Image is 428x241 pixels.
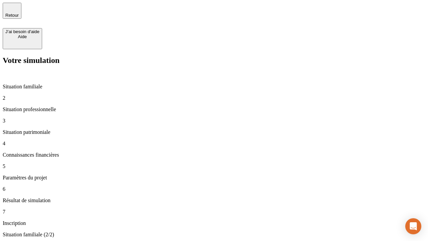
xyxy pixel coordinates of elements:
p: 5 [3,163,425,169]
span: Retour [5,13,19,18]
p: Connaissances financières [3,152,425,158]
button: J’ai besoin d'aideAide [3,28,42,49]
p: Situation familiale (2/2) [3,232,425,238]
h2: Votre simulation [3,56,425,65]
p: 6 [3,186,425,192]
p: Résultat de simulation [3,197,425,204]
p: Situation patrimoniale [3,129,425,135]
div: J’ai besoin d'aide [5,29,39,34]
p: 2 [3,95,425,101]
div: Open Intercom Messenger [405,218,421,234]
p: 4 [3,141,425,147]
p: Paramètres du projet [3,175,425,181]
p: 3 [3,118,425,124]
button: Retour [3,3,21,19]
p: Inscription [3,220,425,226]
p: Situation familiale [3,84,425,90]
div: Aide [5,34,39,39]
p: 7 [3,209,425,215]
p: Situation professionnelle [3,106,425,112]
